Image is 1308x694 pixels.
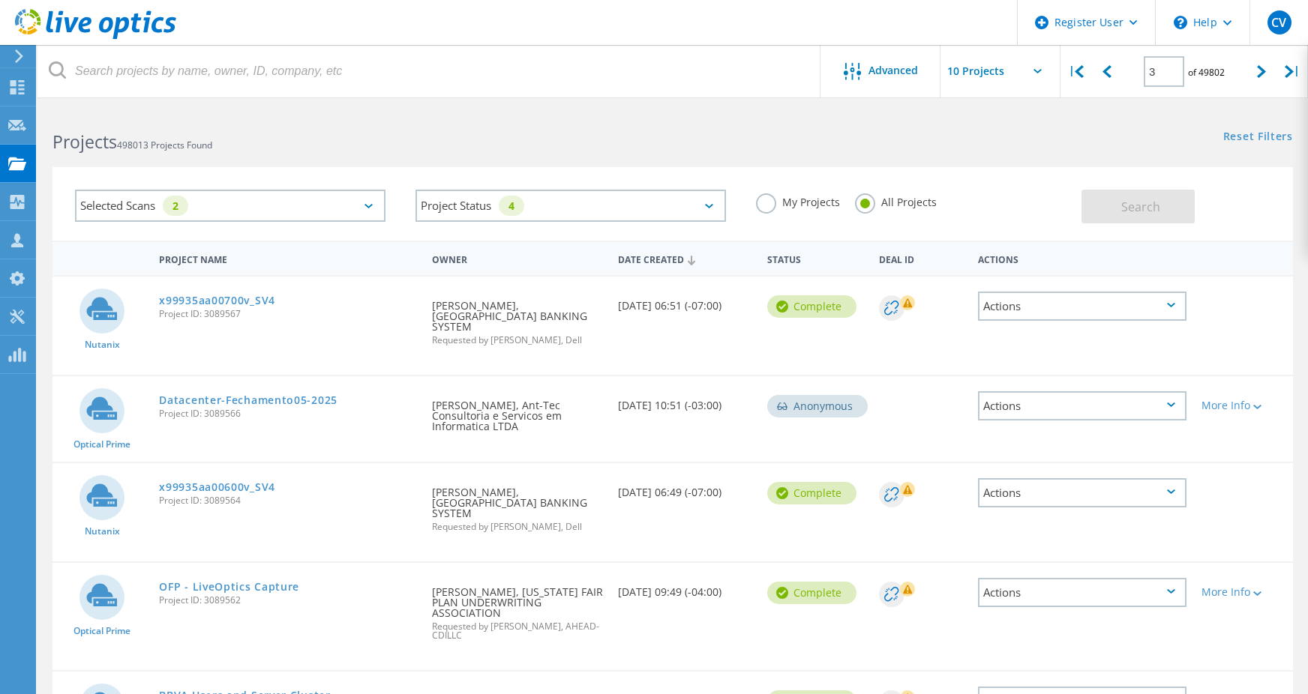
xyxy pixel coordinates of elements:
div: Selected Scans [75,190,385,222]
div: More Info [1201,400,1285,411]
div: Owner [424,244,610,272]
div: Actions [978,292,1186,321]
div: [PERSON_NAME], Ant-Tec Consultoria e Servicos em Informatica LTDA [424,376,610,447]
svg: \n [1174,16,1187,29]
span: Project ID: 3089567 [159,310,417,319]
div: [PERSON_NAME], [GEOGRAPHIC_DATA] BANKING SYSTEM [424,277,610,360]
span: Requested by [PERSON_NAME], Dell [432,522,603,531]
div: | [1277,45,1308,98]
div: [DATE] 09:49 (-04:00) [610,563,759,612]
div: [DATE] 10:51 (-03:00) [610,376,759,426]
div: Actions [978,478,1186,507]
b: Projects [52,130,117,154]
div: Actions [970,244,1194,272]
a: Live Optics Dashboard [15,31,176,42]
div: Project Name [151,244,424,272]
div: [DATE] 06:49 (-07:00) [610,463,759,513]
a: x99935aa00700v_SV4 [159,295,275,306]
span: Project ID: 3089566 [159,409,417,418]
a: Reset Filters [1223,131,1293,144]
span: Project ID: 3089564 [159,496,417,505]
span: Requested by [PERSON_NAME], AHEAD-CDILLC [432,622,603,640]
input: Search projects by name, owner, ID, company, etc [37,45,821,97]
span: of 49802 [1188,66,1225,79]
div: Complete [767,582,856,604]
span: Requested by [PERSON_NAME], Dell [432,336,603,345]
span: Nutanix [85,527,120,536]
div: Project Status [415,190,726,222]
a: x99935aa00600v_SV4 [159,482,275,492]
span: Optical Prime [73,440,130,449]
div: [PERSON_NAME], [GEOGRAPHIC_DATA] BANKING SYSTEM [424,463,610,546]
a: Datacenter-Fechamento05-2025 [159,395,337,405]
div: Actions [978,391,1186,420]
button: Search [1081,190,1195,223]
span: CV [1271,16,1286,28]
span: Nutanix [85,340,120,349]
div: Complete [767,295,856,318]
div: Status [760,244,871,272]
div: Anonymous [767,395,868,417]
div: [PERSON_NAME], [US_STATE] FAIR PLAN UNDERWRITING ASSOCIATION [424,563,610,655]
span: Search [1121,199,1160,215]
span: Project ID: 3089562 [159,596,417,605]
label: My Projects [756,193,840,208]
div: Actions [978,578,1186,607]
div: More Info [1201,587,1285,597]
span: Optical Prime [73,627,130,636]
div: [DATE] 06:51 (-07:00) [610,277,759,326]
div: 4 [499,196,524,216]
span: 498013 Projects Found [117,139,212,151]
a: OFP - LiveOptics Capture [159,582,299,592]
label: All Projects [855,193,937,208]
span: Advanced [868,65,918,76]
div: Date Created [610,244,759,273]
div: | [1060,45,1091,98]
div: 2 [163,196,188,216]
div: Complete [767,482,856,504]
div: Deal Id [871,244,970,272]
